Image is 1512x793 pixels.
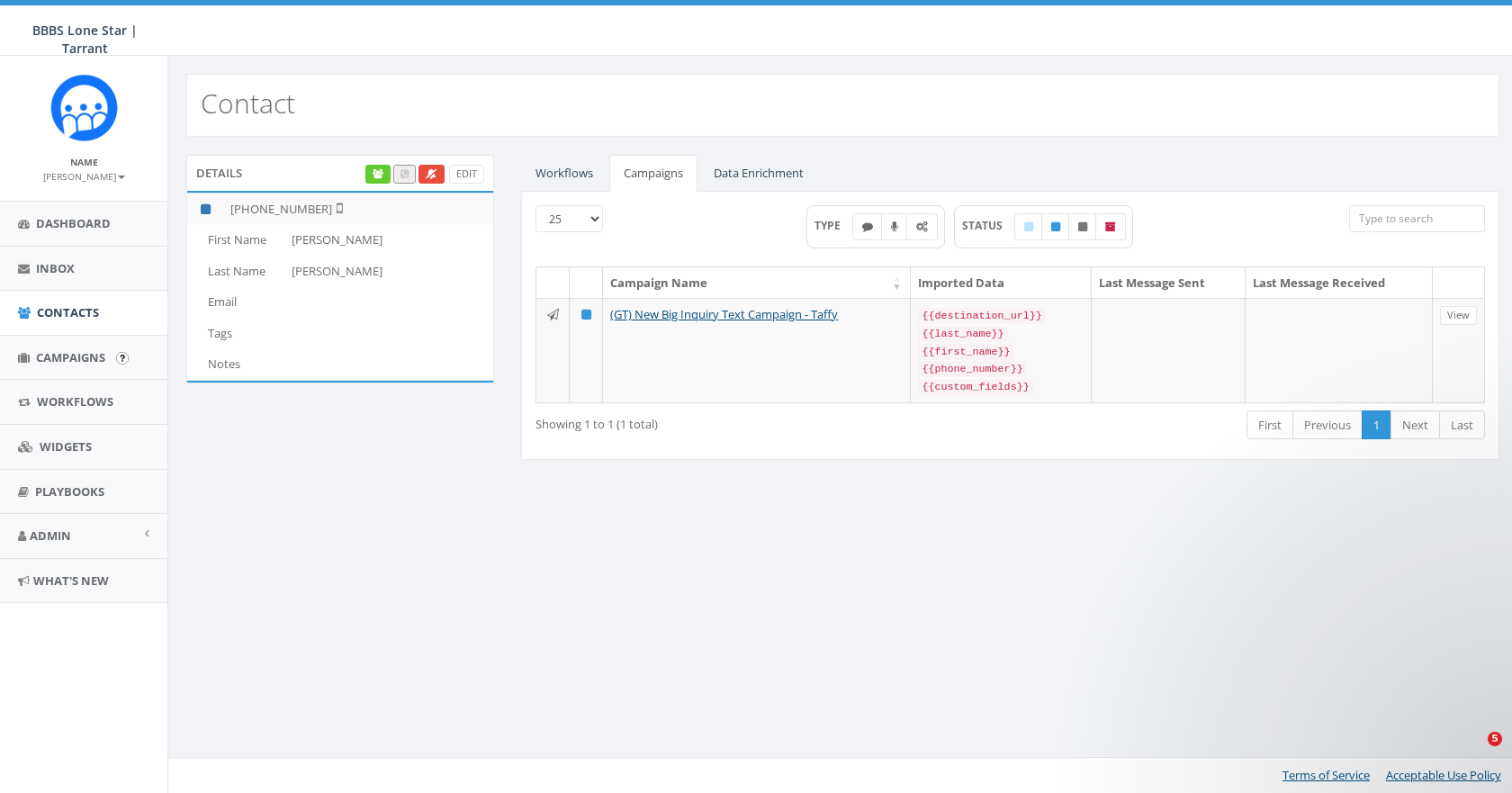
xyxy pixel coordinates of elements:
div: Showing 1 to 1 (1 total) [535,409,915,433]
a: Opt Out Contact [418,165,445,184]
a: First [1246,410,1293,440]
a: [PERSON_NAME] [43,167,125,184]
a: Acceptable Use Policy [1386,767,1501,783]
small: Name [70,156,98,168]
a: Edit [449,165,484,184]
a: View [1440,306,1477,325]
i: Ringless Voice Mail [891,221,898,232]
a: Enrich Contact [365,165,391,184]
code: {{destination_url}} [918,308,1045,324]
td: [PERSON_NAME] [284,256,493,287]
i: Immediate: Send all messages now [547,309,559,320]
input: Type to search [1349,205,1485,232]
code: {{phone_number}} [918,361,1026,377]
i: Automated Message [916,221,928,232]
td: Email [187,286,284,318]
a: Data Enrichment [699,155,818,192]
label: Unpublished [1068,213,1097,240]
i: Published [581,309,591,320]
span: STATUS [962,218,1015,233]
span: Campaigns [36,349,105,365]
label: Automated Message [906,213,938,240]
small: [PERSON_NAME] [43,170,125,183]
code: {{last_name}} [918,326,1007,342]
span: BBBS Lone Star | Tarrant [32,22,138,57]
th: Last Message Sent [1092,267,1246,299]
span: Contacts [37,304,99,320]
i: Draft [1024,221,1033,232]
span: Widgets [40,438,92,455]
i: Published [1051,221,1060,232]
label: Archived [1095,213,1126,240]
i: Text SMS [862,221,873,232]
td: Last Name [187,256,284,287]
a: (GT) New Big Inquiry Text Campaign - Taffy [610,306,838,322]
div: Details [186,155,494,191]
a: Terms of Service [1282,767,1370,783]
i: Unpublished [1078,221,1087,232]
span: Workflows [37,393,113,410]
td: Tags [187,318,284,349]
td: First Name [187,224,284,256]
td: [PHONE_NUMBER] [223,193,493,224]
td: [PERSON_NAME] [284,224,493,256]
span: 5 [1488,732,1502,746]
img: Rally_Corp_Icon_1.png [50,74,118,141]
th: Last Message Received [1246,267,1433,299]
label: Ringless Voice Mail [881,213,908,240]
label: Draft [1014,213,1043,240]
td: Notes [187,348,284,380]
i: Not Validated [332,201,343,215]
h2: Contact [201,88,295,118]
span: Dashboard [36,215,111,231]
label: Published [1041,213,1070,240]
a: Campaigns [609,155,697,192]
a: Next [1390,410,1440,440]
span: Inbox [36,260,75,276]
span: Admin [30,527,71,544]
span: Playbooks [35,483,104,500]
code: {{first_name}} [918,344,1013,360]
label: Text SMS [852,213,883,240]
span: TYPE [814,218,853,233]
iframe: Intercom live chat [1451,732,1494,775]
a: Previous [1292,410,1363,440]
code: {{custom_fields}} [918,379,1032,395]
th: Campaign Name: activate to sort column ascending [603,267,911,299]
input: Submit [116,352,129,365]
a: 1 [1362,410,1391,440]
span: What's New [33,572,109,589]
th: Imported Data [911,267,1092,299]
span: Call this contact by routing a call through the phone number listed in your profile. [400,167,409,180]
i: This phone number is subscribed and will receive texts. [201,203,211,215]
a: Last [1439,410,1485,440]
a: Workflows [521,155,607,192]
